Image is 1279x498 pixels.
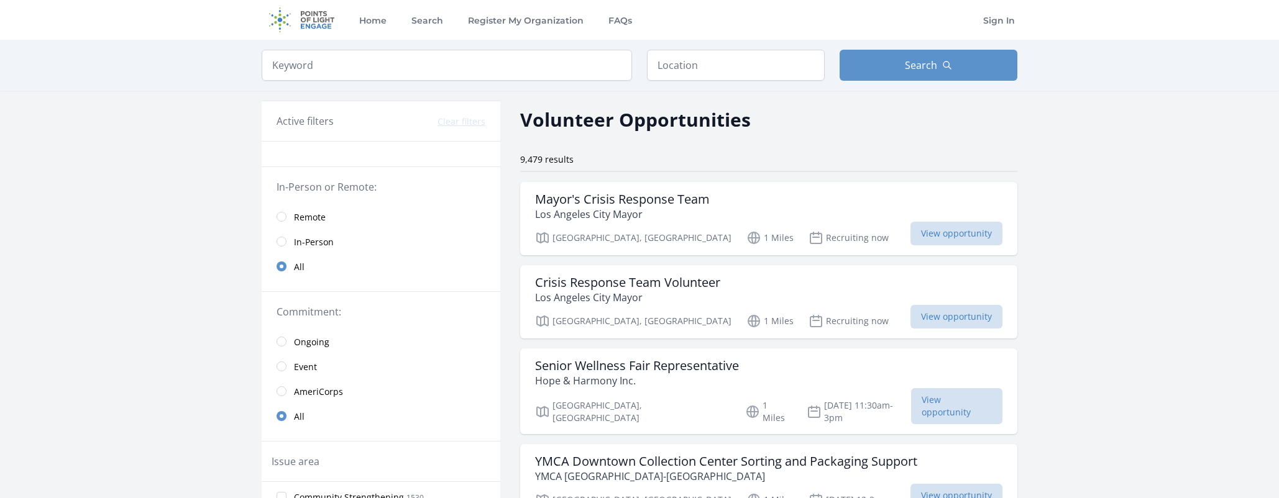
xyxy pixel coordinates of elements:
[905,58,937,73] span: Search
[535,290,720,305] p: Los Angeles City Mayor
[535,207,710,222] p: Los Angeles City Mayor
[277,179,485,194] legend: In-Person or Remote:
[438,115,485,128] button: Clear filters
[294,236,334,248] span: In-Person
[262,354,500,379] a: Event
[262,404,500,428] a: All
[520,153,574,165] span: 9,479 results
[294,336,329,348] span: Ongoing
[535,230,731,245] p: [GEOGRAPHIC_DATA], [GEOGRAPHIC_DATA]
[294,211,326,224] span: Remote
[746,230,794,245] p: 1 Miles
[535,358,739,373] h3: Senior Wellness Fair Representative
[272,454,319,469] legend: Issue area
[647,50,825,81] input: Location
[277,114,334,129] h3: Active filters
[520,106,751,134] h2: Volunteer Opportunities
[809,230,889,245] p: Recruiting now
[910,305,1002,328] span: View opportunity
[911,388,1002,424] span: View opportunity
[277,304,485,319] legend: Commitment:
[840,50,1017,81] button: Search
[535,314,731,328] p: [GEOGRAPHIC_DATA], [GEOGRAPHIC_DATA]
[520,348,1017,434] a: Senior Wellness Fair Representative Hope & Harmony Inc. [GEOGRAPHIC_DATA], [GEOGRAPHIC_DATA] 1 Mi...
[535,373,739,388] p: Hope & Harmony Inc.
[535,399,730,424] p: [GEOGRAPHIC_DATA], [GEOGRAPHIC_DATA]
[745,399,792,424] p: 1 Miles
[262,204,500,229] a: Remote
[262,379,500,404] a: AmeriCorps
[746,314,794,328] p: 1 Miles
[520,182,1017,255] a: Mayor's Crisis Response Team Los Angeles City Mayor [GEOGRAPHIC_DATA], [GEOGRAPHIC_DATA] 1 Miles ...
[294,261,305,273] span: All
[535,275,720,290] h3: Crisis Response Team Volunteer
[520,265,1017,338] a: Crisis Response Team Volunteer Los Angeles City Mayor [GEOGRAPHIC_DATA], [GEOGRAPHIC_DATA] 1 Mile...
[535,454,917,469] h3: YMCA Downtown Collection Center Sorting and Packaging Support
[535,469,917,484] p: YMCA [GEOGRAPHIC_DATA]-[GEOGRAPHIC_DATA]
[262,254,500,279] a: All
[294,386,343,398] span: AmeriCorps
[807,399,911,424] p: [DATE] 11:30am-3pm
[294,361,317,373] span: Event
[262,50,632,81] input: Keyword
[262,229,500,254] a: In-Person
[535,192,710,207] h3: Mayor's Crisis Response Team
[294,410,305,423] span: All
[809,314,889,328] p: Recruiting now
[262,329,500,354] a: Ongoing
[910,222,1002,245] span: View opportunity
